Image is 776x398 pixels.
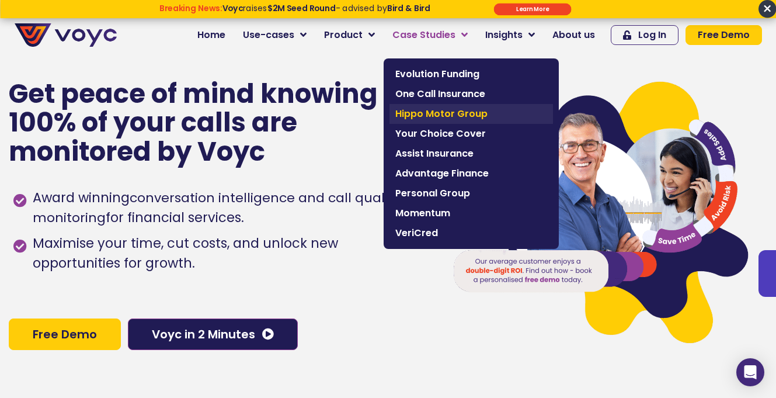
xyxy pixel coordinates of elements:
[552,28,595,42] span: About us
[389,164,553,184] a: Advantage Finance
[395,147,547,161] span: Assist Insurance
[698,30,750,40] span: Free Demo
[155,47,184,60] span: Phone
[485,28,523,42] span: Insights
[395,226,547,240] span: VeriCred
[9,79,443,167] p: Get peace of mind knowing that 100% of your calls are monitored by Voyc
[33,328,97,340] span: Free Demo
[389,223,553,243] a: VeriCred
[389,84,553,104] a: One Call Insurance
[384,23,476,47] a: Case Studies
[15,23,117,47] img: voyc-full-logo
[395,186,547,200] span: Personal Group
[476,23,544,47] a: Insights
[222,3,430,14] span: raises - advised by
[395,67,547,81] span: Evolution Funding
[197,28,225,42] span: Home
[155,95,194,108] span: Job title
[9,319,121,350] a: Free Demo
[241,243,295,255] a: Privacy Policy
[324,28,363,42] span: Product
[392,28,455,42] span: Case Studies
[611,25,678,45] a: Log In
[33,189,400,227] h1: conversation intelligence and call quality monitoring
[128,319,298,350] a: Voyc in 2 Minutes
[389,184,553,203] a: Personal Group
[389,203,553,223] a: Momentum
[243,28,294,42] span: Use-cases
[389,124,553,144] a: Your Choice Cover
[389,104,553,124] a: Hippo Motor Group
[387,3,429,14] strong: Bird & Bird
[493,3,571,15] div: Submit
[267,3,336,14] strong: $2M Seed Round
[30,188,429,228] span: Award winning for financial services.
[395,107,547,121] span: Hippo Motor Group
[118,4,471,23] div: Breaking News: Voyc raises $2M Seed Round - advised by Bird & Bird
[152,328,255,340] span: Voyc in 2 Minutes
[395,206,547,220] span: Momentum
[736,358,764,386] div: Open Intercom Messenger
[685,25,762,45] a: Free Demo
[30,234,429,274] span: Maximise your time, cut costs, and unlock new opportunities for growth.
[234,23,315,47] a: Use-cases
[315,23,384,47] a: Product
[159,3,222,14] strong: Breaking News:
[389,64,553,84] a: Evolution Funding
[395,167,547,181] span: Advantage Finance
[395,127,547,141] span: Your Choice Cover
[544,23,604,47] a: About us
[638,30,666,40] span: Log In
[222,3,242,14] strong: Voyc
[189,23,234,47] a: Home
[389,144,553,164] a: Assist Insurance
[395,87,547,101] span: One Call Insurance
